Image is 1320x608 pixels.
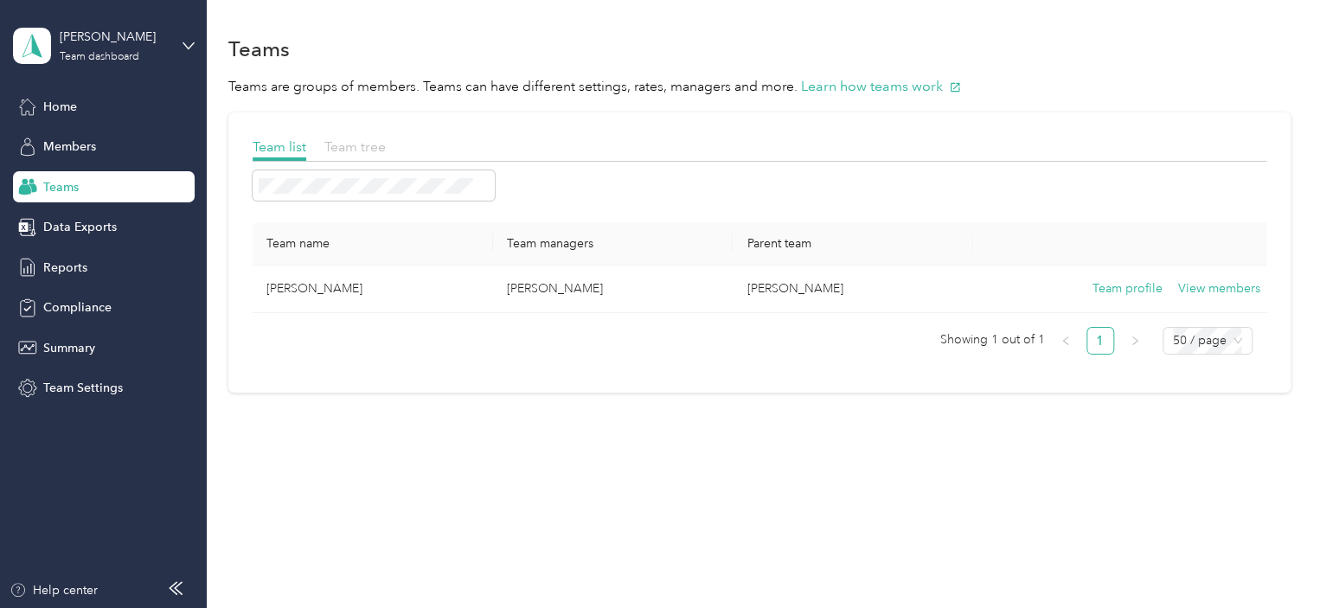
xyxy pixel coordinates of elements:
[43,259,87,277] span: Reports
[1060,336,1071,346] span: left
[733,222,973,266] th: Parent team
[228,40,290,58] h1: Teams
[43,339,95,357] span: Summary
[43,298,112,317] span: Compliance
[1052,327,1080,355] button: left
[60,28,168,46] div: [PERSON_NAME]
[1223,511,1320,608] iframe: Everlance-gr Chat Button Frame
[253,222,493,266] th: Team name
[1121,327,1149,355] button: right
[1178,279,1260,298] button: View members
[43,178,79,196] span: Teams
[324,138,386,155] span: Team tree
[60,52,139,62] div: Team dashboard
[253,138,306,155] span: Team list
[253,266,493,313] td: Annette Short
[1093,279,1163,298] button: Team profile
[1173,328,1242,354] span: 50 / page
[1121,327,1149,355] li: Next Page
[228,76,1291,98] p: Teams are groups of members. Teams can have different settings, rates, managers and more.
[43,379,123,397] span: Team Settings
[801,76,961,98] button: Learn how teams work
[493,222,734,266] th: Team managers
[43,218,117,236] span: Data Exports
[940,327,1045,353] span: Showing 1 out of 1
[1130,336,1140,346] span: right
[1087,328,1113,354] a: 1
[507,279,720,298] p: [PERSON_NAME]
[733,266,973,313] td: Kayly Grice
[43,98,77,116] span: Home
[1052,327,1080,355] li: Previous Page
[10,581,98,599] button: Help center
[1086,327,1114,355] li: 1
[43,138,96,156] span: Members
[1163,327,1253,355] div: Page Size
